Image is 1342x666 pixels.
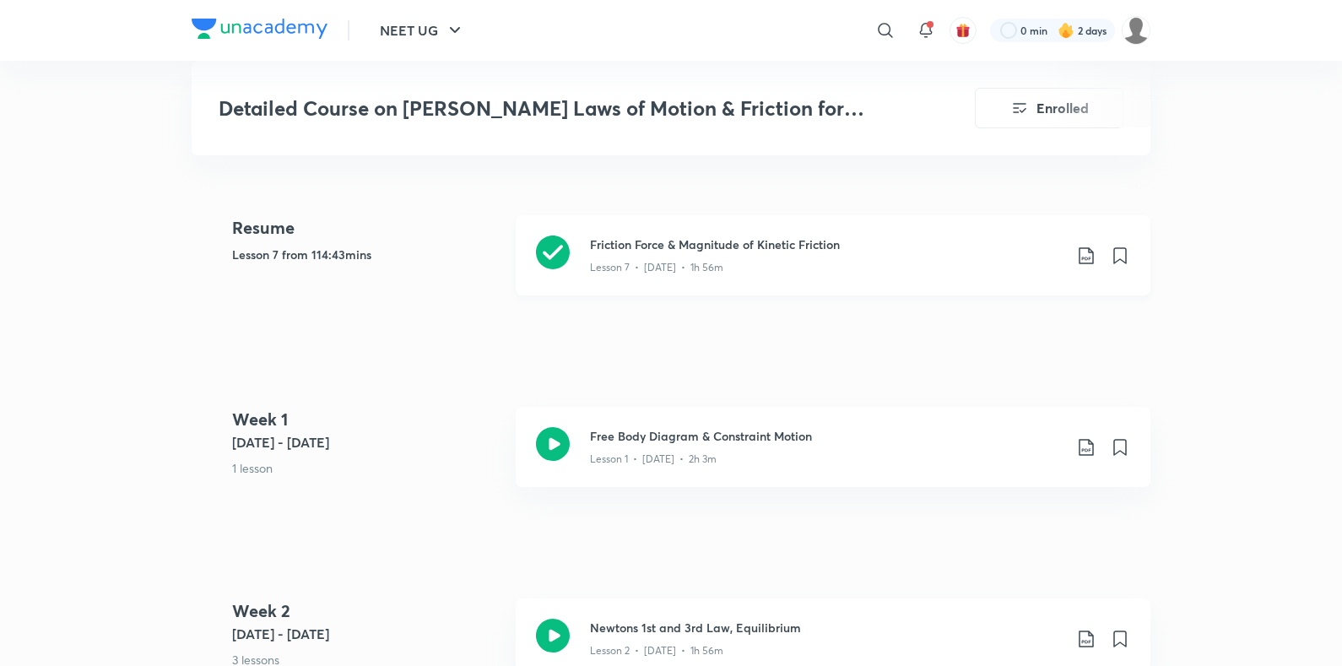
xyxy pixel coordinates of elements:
[1058,22,1074,39] img: streak
[219,96,879,121] h3: Detailed Course on [PERSON_NAME] Laws of Motion & Friction for NEET UG
[975,88,1123,128] button: Enrolled
[192,19,327,43] a: Company Logo
[232,624,502,644] h5: [DATE] - [DATE]
[590,452,717,467] p: Lesson 1 • [DATE] • 2h 3m
[516,215,1150,316] a: Friction Force & Magnitude of Kinetic FrictionLesson 7 • [DATE] • 1h 56m
[232,432,502,452] h5: [DATE] - [DATE]
[590,260,723,275] p: Lesson 7 • [DATE] • 1h 56m
[232,459,502,477] p: 1 lesson
[590,236,1063,253] h3: Friction Force & Magnitude of Kinetic Friction
[590,643,723,658] p: Lesson 2 • [DATE] • 1h 56m
[192,19,327,39] img: Company Logo
[1122,16,1150,45] img: ANSHITA AGRAWAL
[232,215,502,241] h4: Resume
[232,407,502,432] h4: Week 1
[516,407,1150,507] a: Free Body Diagram & Constraint MotionLesson 1 • [DATE] • 2h 3m
[232,598,502,624] h4: Week 2
[590,619,1063,636] h3: Newtons 1st and 3rd Law, Equilibrium
[370,14,475,47] button: NEET UG
[955,23,971,38] img: avatar
[232,246,502,263] h5: Lesson 7 from 114:43mins
[950,17,977,44] button: avatar
[590,427,1063,445] h3: Free Body Diagram & Constraint Motion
